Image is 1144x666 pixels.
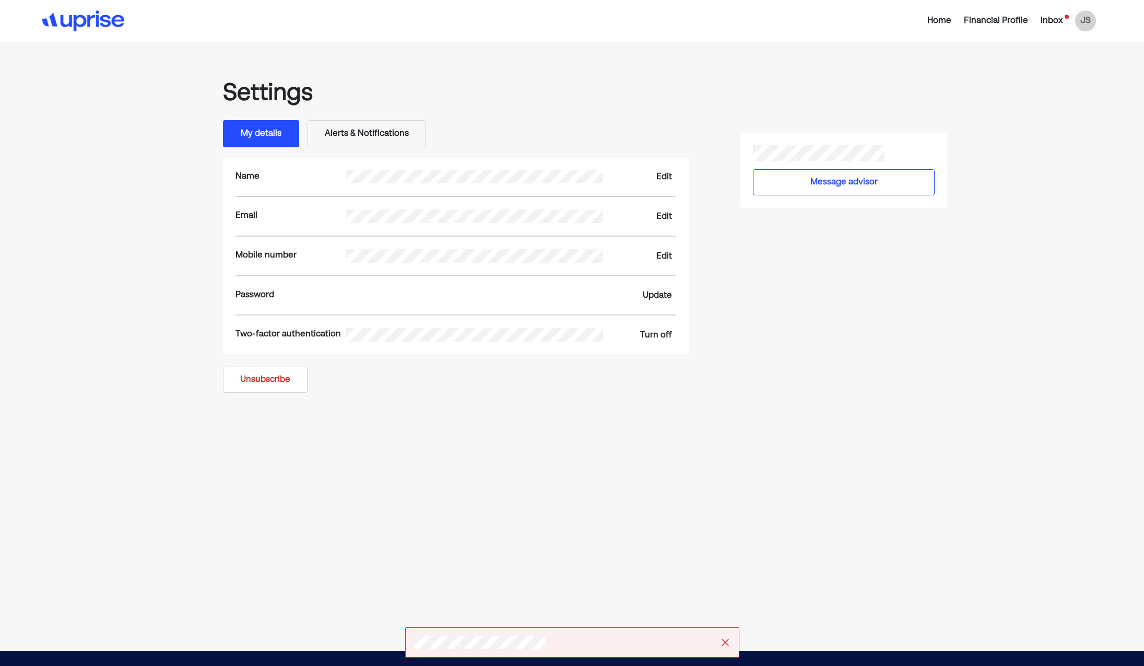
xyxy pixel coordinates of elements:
[964,15,1028,27] div: Financial Profile
[235,328,346,342] div: Two-factor authentication
[235,209,346,223] div: Email
[753,169,935,195] button: Message advisor
[223,80,689,108] div: Settings
[235,170,346,184] div: Name
[643,289,672,302] div: Update
[235,289,346,302] div: Password
[656,211,672,223] div: Edit
[1041,15,1063,27] div: Inbox
[640,329,672,342] div: Turn off
[1075,10,1096,31] div: JS
[308,120,426,147] button: Alerts & Notifications
[927,15,951,27] div: Home
[223,367,308,393] button: Unsubscribe
[235,249,346,263] div: Mobile number
[656,171,672,183] div: Edit
[223,120,299,147] button: My details
[656,250,672,263] div: Edit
